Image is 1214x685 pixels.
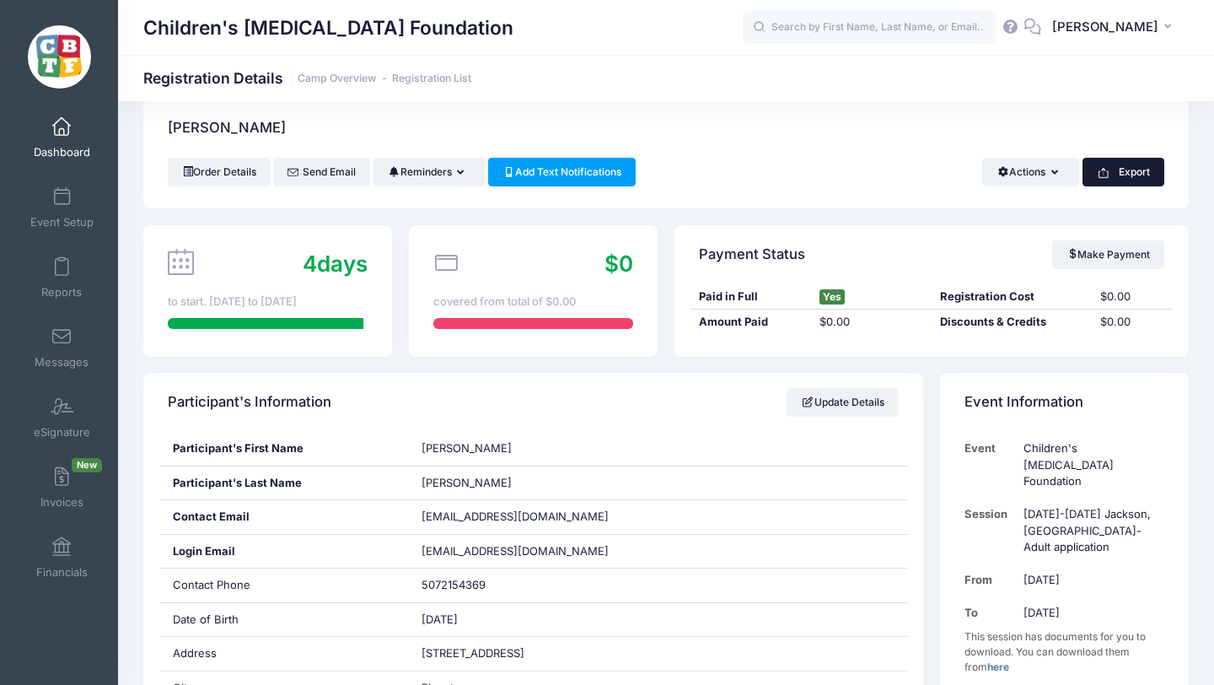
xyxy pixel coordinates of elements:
div: $0.00 [1092,289,1172,305]
span: Yes [819,289,845,305]
a: Order Details [168,158,271,186]
h1: Registration Details [143,69,471,87]
td: Event [964,432,1016,498]
div: Participant's First Name [160,432,409,466]
h4: Event Information [964,379,1083,427]
div: Contact Phone [160,569,409,602]
a: Financials [22,528,102,587]
a: here [987,661,1009,673]
div: Amount Paid [690,314,811,331]
a: Update Details [787,388,899,417]
div: Discounts & Credits [932,314,1092,331]
div: $0.00 [1092,314,1172,331]
span: New [72,458,102,472]
div: Participant's Last Name [160,467,409,500]
img: Children's Brain Tumor Foundation [28,25,91,89]
div: Registration Cost [932,289,1092,305]
div: Address [160,637,409,671]
a: Camp Overview [298,73,376,85]
button: Export [1082,158,1164,186]
div: to start. [DATE] to [DATE] [168,294,368,310]
a: Messages [22,318,102,377]
td: [DATE]-[DATE] Jackson, [GEOGRAPHIC_DATA]-Adult application [1016,498,1164,564]
td: Session [964,498,1016,564]
td: To [964,596,1016,629]
a: eSignature [22,388,102,447]
span: 4 [303,251,317,277]
span: $0 [604,251,633,277]
div: $0.00 [811,314,932,331]
span: [PERSON_NAME] [422,476,512,489]
span: Reports [41,285,82,299]
div: Paid in Full [690,289,811,305]
a: Send Email [273,158,370,186]
h4: Payment Status [699,230,805,278]
div: days [303,247,368,280]
span: [PERSON_NAME] [422,441,512,455]
span: [EMAIL_ADDRESS][DOMAIN_NAME] [422,510,609,523]
button: Reminders [373,158,485,186]
td: From [964,564,1016,596]
span: [PERSON_NAME] [1052,18,1158,36]
input: Search by First Name, Last Name, or Email... [743,11,996,45]
a: Registration List [392,73,471,85]
button: Actions [982,158,1079,186]
td: [DATE] [1016,564,1164,596]
a: Event Setup [22,178,102,237]
a: Make Payment [1052,240,1164,269]
a: Add Text Notifications [488,158,637,186]
h4: [PERSON_NAME] [168,105,286,153]
span: [EMAIL_ADDRESS][DOMAIN_NAME] [422,543,632,560]
a: Reports [22,248,102,307]
td: [DATE] [1016,596,1164,629]
span: [DATE] [422,612,458,626]
span: [STREET_ADDRESS] [422,646,524,660]
h4: Participant's Information [168,379,331,427]
span: Invoices [40,495,83,510]
div: Contact Email [160,500,409,534]
button: [PERSON_NAME] [1041,8,1189,47]
div: covered from total of $0.00 [433,294,633,310]
td: Children's [MEDICAL_DATA] Foundation [1016,432,1164,498]
span: 5072154369 [422,578,486,591]
span: Dashboard [34,145,90,159]
span: Event Setup [30,215,94,229]
h1: Children's [MEDICAL_DATA] Foundation [143,8,513,47]
a: InvoicesNew [22,458,102,517]
a: Dashboard [22,108,102,167]
div: This session has documents for you to download. You can download them from [964,629,1164,675]
div: Login Email [160,535,409,569]
span: Messages [35,355,89,369]
div: Date of Birth [160,603,409,637]
span: Financials [36,565,88,580]
span: eSignature [34,425,90,440]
